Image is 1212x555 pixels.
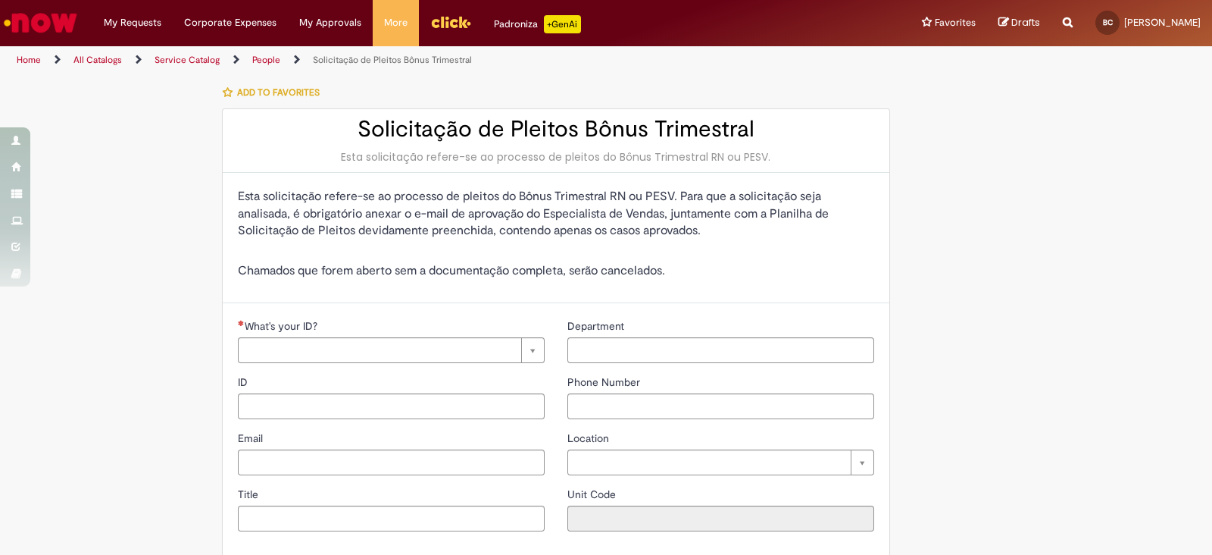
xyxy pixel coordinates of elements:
[567,450,874,475] a: Clear field Location
[238,189,829,239] span: Esta solicitação refere-se ao processo de pleitos do Bônus Trimestral RN ou PESV. Para que a soli...
[299,15,361,30] span: My Approvals
[104,15,161,30] span: My Requests
[11,46,797,74] ul: Page breadcrumbs
[238,506,545,531] input: Title
[238,337,545,363] a: Clear field What's your ID?
[1103,17,1113,27] span: BC
[494,15,581,33] div: Padroniza
[73,54,122,66] a: All Catalogs
[567,488,619,501] span: Read only - Unit Code
[222,77,328,108] button: Add to favorites
[238,320,245,326] span: Required
[238,431,266,445] span: Email
[155,54,220,66] a: Service Catalog
[567,487,619,502] label: Read only - Unit Code
[252,54,280,66] a: People
[567,337,874,363] input: Department
[567,375,643,389] span: Phone Number
[1011,15,1040,30] span: Drafts
[238,375,251,389] span: ID
[567,431,612,445] span: Location
[238,450,545,475] input: Email
[567,506,874,531] input: Unit Code
[935,15,976,30] span: Favorites
[238,149,874,165] div: Esta solicitação refere-se ao processo de pleitos do Bônus Trimestral RN ou PESV.
[1124,16,1201,29] span: [PERSON_NAME]
[245,319,320,333] span: Required - What's your ID?
[567,394,874,419] input: Phone Number
[238,263,665,278] span: Chamados que forem aberto sem a documentação completa, serão cancelados.
[17,54,41,66] a: Home
[2,8,80,38] img: ServiceNow
[567,319,627,333] span: Department
[237,86,320,99] span: Add to favorites
[184,15,276,30] span: Corporate Expenses
[238,117,874,142] h2: Solicitação de Pleitos Bônus Trimestral
[544,15,581,33] p: +GenAi
[238,488,261,501] span: Title
[313,54,472,66] a: Solicitação de Pleitos Bônus Trimestral
[998,16,1040,30] a: Drafts
[238,394,545,419] input: ID
[384,15,408,30] span: More
[430,11,471,33] img: click_logo_yellow_360x200.png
